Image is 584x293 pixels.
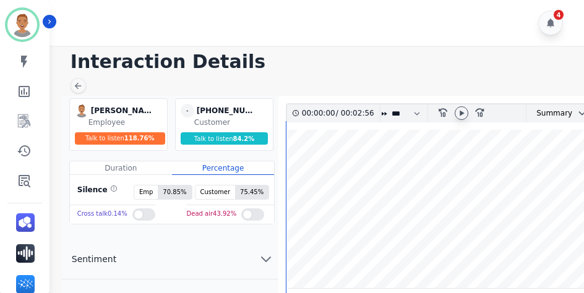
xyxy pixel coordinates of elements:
[75,185,118,200] div: Silence
[124,135,155,142] span: 118.76 %
[187,205,237,223] div: Dead air 43.92 %
[75,132,165,145] div: Talk to listen
[7,10,37,40] img: Bordered avatar
[88,117,165,127] div: Employee
[259,252,273,266] svg: chevron down
[181,104,194,117] span: -
[62,253,126,265] span: Sentiment
[233,135,255,142] span: 84.2 %
[302,104,377,122] div: /
[91,104,153,117] div: [PERSON_NAME]
[526,104,572,122] div: Summary
[172,161,274,175] div: Percentage
[554,10,564,20] div: 4
[71,51,572,73] h1: Interaction Details
[197,104,259,117] div: [PHONE_NUMBER]
[134,185,158,199] span: Emp
[195,185,236,199] span: Customer
[194,117,270,127] div: Customer
[62,239,278,279] button: Sentiment chevron down
[181,132,268,145] div: Talk to listen
[158,185,191,199] span: 70.85 %
[77,205,127,223] div: Cross talk 0.14 %
[338,104,372,122] div: 00:02:56
[70,161,172,175] div: Duration
[235,185,268,199] span: 75.45 %
[302,104,336,122] div: 00:00:00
